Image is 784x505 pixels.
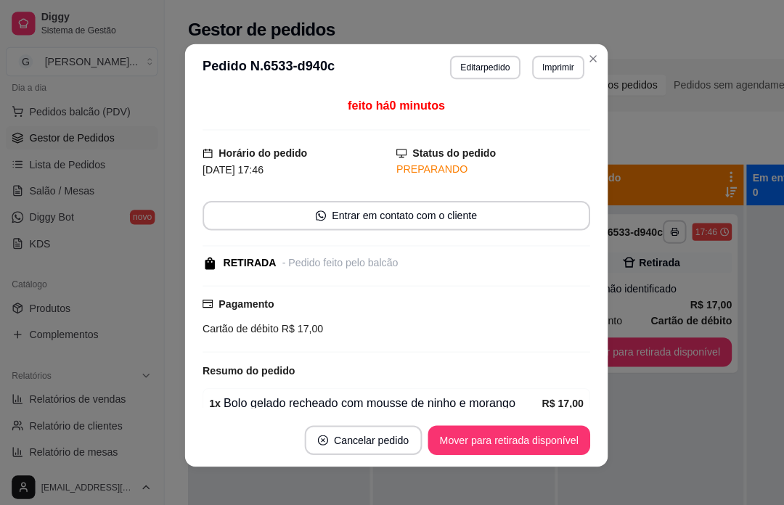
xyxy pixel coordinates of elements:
button: close-circleCancelar pedido [301,421,417,450]
span: calendar [200,147,211,157]
span: close-circle [314,430,324,440]
button: Mover para retirada disponível [423,421,584,450]
div: - Pedido feito pelo balcão [279,252,393,268]
strong: R$ 17,00 [536,393,577,405]
button: Imprimir [526,55,578,78]
strong: Status do pedido [408,146,491,157]
div: PREPARANDO [392,160,584,175]
strong: Resumo do pedido [200,361,292,372]
button: Editarpedido [445,55,514,78]
span: desktop [392,147,402,157]
span: R$ 17,00 [276,319,320,331]
span: credit-card [200,295,211,305]
span: [DATE] 17:46 [200,162,261,173]
button: whats-appEntrar em contato com o cliente [200,199,584,228]
div: RETIRADA [221,252,273,268]
button: Close [575,46,598,70]
span: whats-app [312,208,322,218]
strong: 1 x [207,393,219,405]
h3: Pedido N. 6533-d940c [200,55,331,78]
strong: Pagamento [216,295,271,306]
div: Bolo gelado recheado com mousse de ninho e morango [207,390,536,408]
span: feito há 0 minutos [344,98,440,110]
strong: Horário do pedido [216,146,304,157]
span: Cartão de débito [200,319,276,331]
